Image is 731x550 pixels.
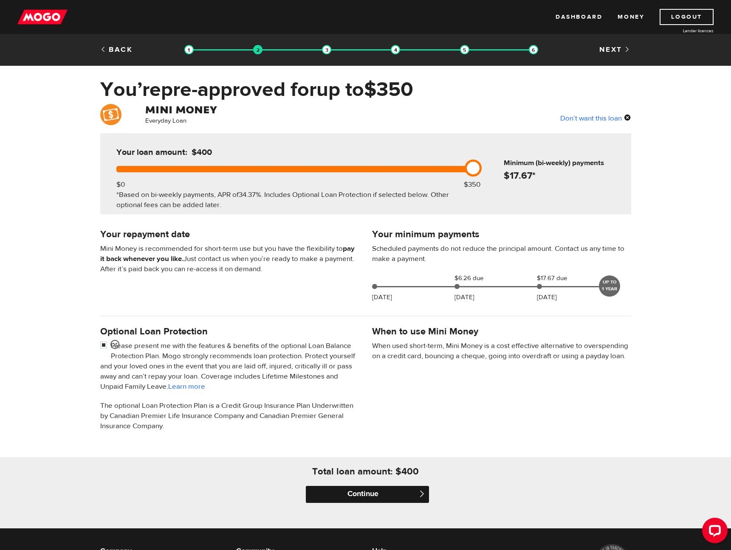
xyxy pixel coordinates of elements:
[599,275,620,297] div: UP TO 1 YEAR
[372,326,478,337] h4: When to use Mini Money
[168,382,205,391] a: Learn more
[504,170,628,182] h4: $
[372,228,631,240] h4: Your minimum payments
[17,9,68,25] img: mogo_logo-11ee424be714fa7cbb0f0f49df9e16ec.png
[116,180,125,190] div: $0
[100,45,133,54] a: Back
[418,490,426,497] span: 
[100,326,359,337] h4: Optional Loan Protection
[100,341,111,351] input: <span class="smiley-face happy"></span>
[454,292,474,303] p: [DATE]
[322,45,331,54] img: transparent-188c492fd9eaac0f573672f40bb141c2.gif
[100,228,359,240] h4: Your repayment date
[599,45,631,54] a: Next
[100,401,359,431] p: The optional Loan Protection Plan is a Credit Group Insurance Plan Underwritten by Canadian Premi...
[100,79,631,101] h1: You’re pre-approved for up to
[504,158,628,168] h6: Minimum (bi-weekly) payments
[184,45,194,54] img: transparent-188c492fd9eaac0f573672f40bb141c2.gif
[364,77,413,102] span: $350
[529,45,538,54] img: transparent-188c492fd9eaac0f573672f40bb141c2.gif
[537,273,579,283] span: $17.67 due
[556,9,602,25] a: Dashboard
[372,292,392,303] p: [DATE]
[306,486,429,503] input: Continue
[100,341,359,392] p: Please present me with the features & benefits of the optional Loan Balance Protection Plan. Mogo...
[401,466,419,477] h4: 400
[695,514,731,550] iframe: LiveChat chat widget
[116,190,470,210] div: *Based on bi-weekly payments, APR of . Includes Optional Loan Protection if selected below. Other...
[372,341,631,361] p: When used short-term, Mini Money is a cost effective alternative to overspending on a credit card...
[618,9,644,25] a: Money
[650,28,714,34] a: Lender licences
[192,147,212,157] span: $400
[372,244,631,264] p: Scheduled payments do not reduce the principal amount. Contact us any time to make a payment.
[116,147,290,157] h5: Your loan amount:
[391,45,400,54] img: transparent-188c492fd9eaac0f573672f40bb141c2.gif
[660,9,714,25] a: Logout
[312,466,401,477] h4: Total loan amount: $
[460,45,469,54] img: transparent-188c492fd9eaac0f573672f40bb141c2.gif
[560,112,631,123] div: Don’t want this loan
[253,45,262,54] img: transparent-188c492fd9eaac0f573672f40bb141c2.gif
[100,244,355,264] b: pay it back whenever you like.
[537,292,557,303] p: [DATE]
[100,244,359,274] p: Mini Money is recommended for short-term use but you have the flexibility to Just contact us when...
[510,169,532,182] span: 17.67
[239,190,261,199] span: 34.37%
[464,180,480,190] div: $350
[454,273,497,283] span: $6.26 due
